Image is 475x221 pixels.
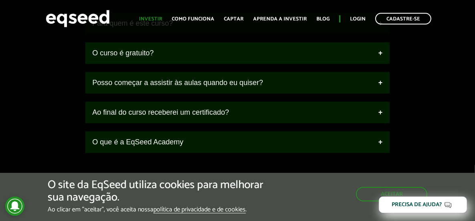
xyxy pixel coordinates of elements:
[253,16,307,22] a: Aprenda a investir
[85,72,390,93] a: Posso começar a assistir às aulas quando eu quiser?
[153,207,246,213] a: política de privacidade e de cookies
[375,13,431,24] a: Cadastre-se
[85,131,390,153] a: O que é a EqSeed Academy
[85,101,390,123] a: Ao final do curso receberei um certificado?
[350,16,366,22] a: Login
[46,8,110,29] img: EqSeed
[85,42,390,64] a: O curso é gratuito?
[139,16,162,22] a: Investir
[172,16,214,22] a: Como funciona
[356,187,427,201] button: Aceitar
[224,16,244,22] a: Captar
[316,16,330,22] a: Blog
[48,179,276,204] h5: O site da EqSeed utiliza cookies para melhorar sua navegação.
[48,206,276,213] p: Ao clicar em "aceitar", você aceita nossa .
